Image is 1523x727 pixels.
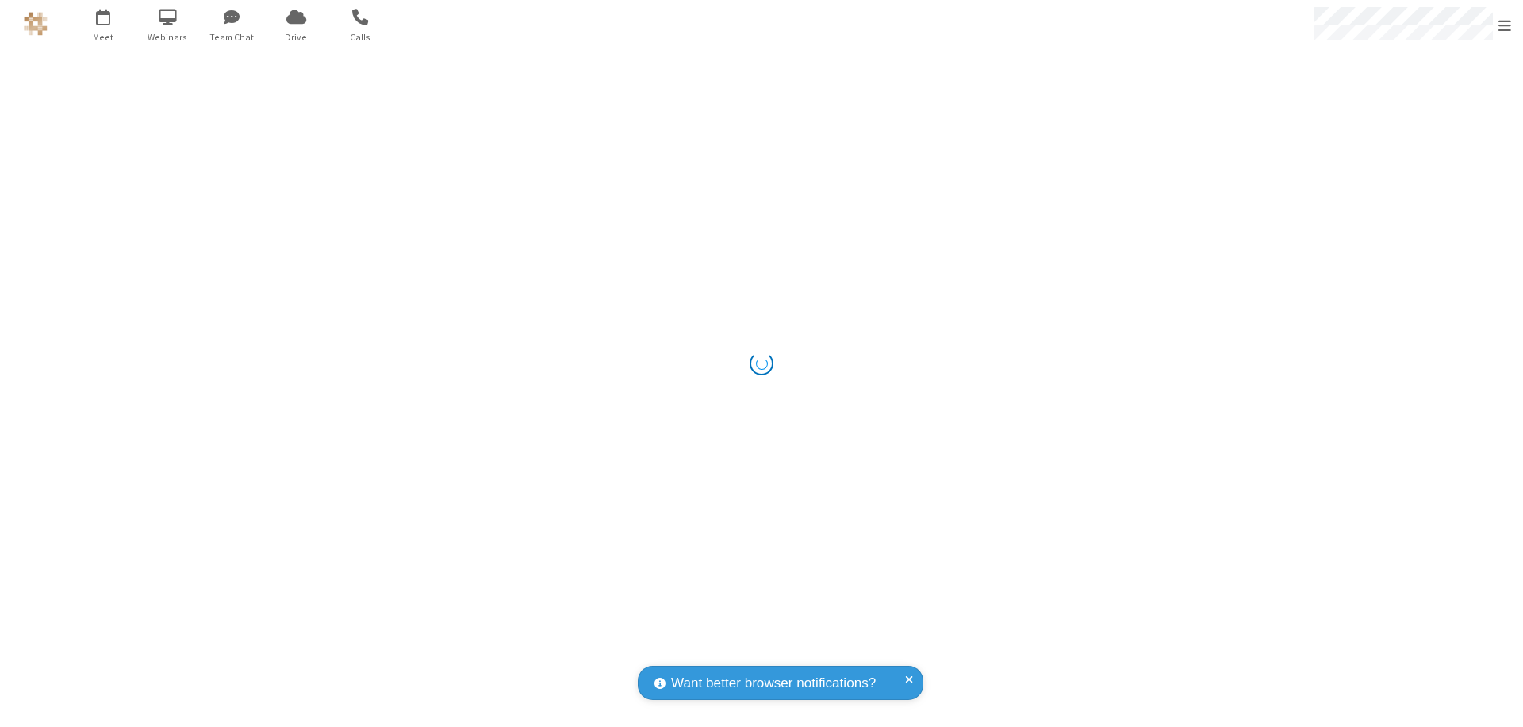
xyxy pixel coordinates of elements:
[267,30,326,44] span: Drive
[74,30,133,44] span: Meet
[138,30,198,44] span: Webinars
[202,30,262,44] span: Team Chat
[331,30,390,44] span: Calls
[24,12,48,36] img: QA Selenium DO NOT DELETE OR CHANGE
[671,673,876,694] span: Want better browser notifications?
